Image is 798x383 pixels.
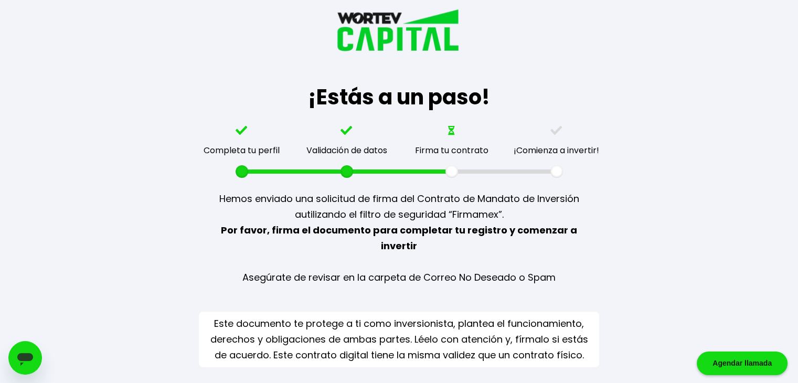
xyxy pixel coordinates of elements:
[8,341,42,375] iframe: Botón para iniciar la ventana de mensajería
[203,316,595,363] p: Este documento te protege a ti como inversionista, plantea el funcionamiento, derechos y obligaci...
[415,144,488,157] div: Firma tu contrato
[236,126,248,135] img: check.0c7e33b3.svg
[341,126,353,135] img: check.0c7e33b3.svg
[334,7,465,81] img: logo_wortev_capital
[221,224,577,252] b: Por favor, firma el documento para completar tu registro y comenzar a invertir
[448,126,455,135] img: hourglass-half.8938ef0f.svg
[306,144,387,157] div: Validación de datos
[218,178,580,299] p: Hemos enviado una solicitud de firma del Contrato de Mandato de Inversión a utilizando el filtro ...
[550,126,563,135] img: check-gray.f87aefb8.svg
[697,352,788,375] div: Agendar llamada
[204,144,280,157] div: Completa tu perfil
[308,81,490,113] h1: ¡Estás a un paso!
[514,144,599,157] div: ¡Comienza a invertir!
